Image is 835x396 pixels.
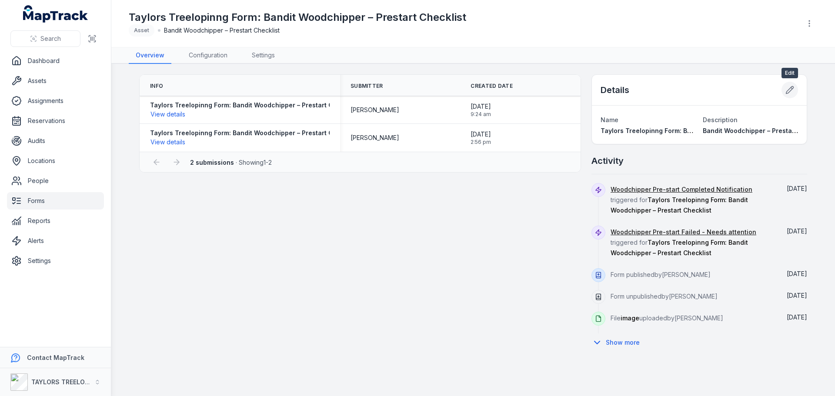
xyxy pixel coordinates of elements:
[182,47,234,64] a: Configuration
[611,239,748,256] span: Taylors Treelopinng Form: Bandit Woodchipper – Prestart Checklist
[787,292,807,299] time: 28/08/2025, 2:59:19 pm
[7,52,104,70] a: Dashboard
[787,270,807,277] span: [DATE]
[150,110,186,119] button: View details
[471,111,491,118] span: 9:24 am
[787,185,807,192] time: 01/09/2025, 9:24:08 am
[150,83,163,90] span: Info
[190,159,234,166] strong: 2 submissions
[7,192,104,210] a: Forms
[601,127,808,134] span: Taylors Treelopinng Form: Bandit Woodchipper – Prestart Checklist
[601,116,618,123] span: Name
[129,10,466,24] h1: Taylors Treelopinng Form: Bandit Woodchipper – Prestart Checklist
[611,185,752,194] a: Woodchipper Pre-start Completed Notification
[471,83,513,90] span: Created Date
[7,92,104,110] a: Assignments
[351,133,399,142] span: [PERSON_NAME]
[150,129,357,137] strong: Taylors Treelopinng Form: Bandit Woodchipper – Prestart Checklist
[471,130,491,139] span: [DATE]
[27,354,84,361] strong: Contact MapTrack
[782,68,798,78] span: Edit
[7,232,104,250] a: Alerts
[601,84,629,96] h2: Details
[150,137,186,147] button: View details
[611,186,752,214] span: triggered for
[787,313,807,321] time: 28/08/2025, 2:56:31 pm
[703,127,828,134] span: Bandit Woodchipper – Prestart Checklist
[150,101,357,110] strong: Taylors Treelopinng Form: Bandit Woodchipper – Prestart Checklist
[10,30,80,47] button: Search
[351,106,399,114] span: [PERSON_NAME]
[611,314,723,322] span: File uploaded by [PERSON_NAME]
[7,152,104,170] a: Locations
[129,47,171,64] a: Overview
[471,102,491,118] time: 01/09/2025, 9:24:08 am
[787,227,807,235] time: 01/09/2025, 9:24:08 am
[245,47,282,64] a: Settings
[621,314,639,322] span: image
[7,72,104,90] a: Assets
[129,24,154,37] div: Asset
[787,313,807,321] span: [DATE]
[611,196,748,214] span: Taylors Treelopinng Form: Bandit Woodchipper – Prestart Checklist
[190,159,272,166] span: · Showing 1 - 2
[471,102,491,111] span: [DATE]
[611,228,756,236] a: Woodchipper Pre-start Failed - Needs attention
[703,116,738,123] span: Description
[591,155,624,167] h2: Activity
[787,185,807,192] span: [DATE]
[7,212,104,230] a: Reports
[7,172,104,190] a: People
[7,132,104,150] a: Audits
[611,293,718,300] span: Form unpublished by [PERSON_NAME]
[787,270,807,277] time: 28/08/2025, 3:00:24 pm
[591,333,645,352] button: Show more
[471,130,491,146] time: 28/08/2025, 2:56:32 pm
[787,227,807,235] span: [DATE]
[351,83,383,90] span: Submitter
[31,378,104,386] strong: TAYLORS TREELOPPING
[471,139,491,146] span: 2:56 pm
[611,271,711,278] span: Form published by [PERSON_NAME]
[23,5,88,23] a: MapTrack
[40,34,61,43] span: Search
[7,252,104,270] a: Settings
[611,228,756,256] span: triggered for
[7,112,104,130] a: Reservations
[787,292,807,299] span: [DATE]
[164,26,280,35] span: Bandit Woodchipper – Prestart Checklist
